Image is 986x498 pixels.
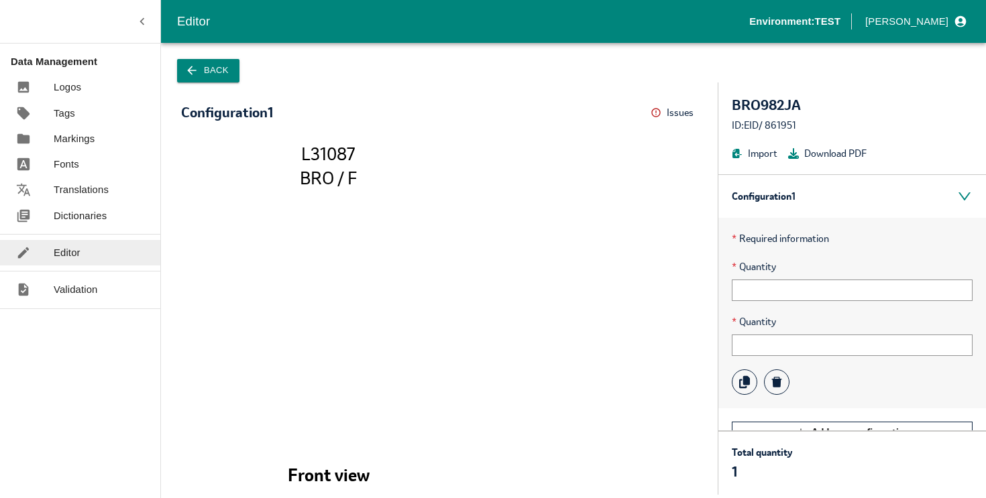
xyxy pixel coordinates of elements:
div: Configuration 1 [718,175,986,218]
p: Dictionaries [54,208,107,223]
button: profile [860,10,970,33]
p: Environment: TEST [749,14,840,29]
tspan: L31087 [301,142,355,164]
button: Issues [651,103,698,123]
div: Editor [177,11,749,32]
button: Add new configuration [732,422,973,443]
p: Tags [54,106,75,121]
p: 1 [732,462,792,481]
button: Back [177,59,239,82]
p: Markings [54,131,95,146]
button: Import [732,146,777,161]
p: Translations [54,182,109,197]
span: Quantity [732,259,973,274]
p: Data Management [11,54,160,69]
tspan: BRO / F [300,167,357,189]
div: BRO982JA [732,96,973,115]
div: ID: EID / 861951 [732,118,973,133]
div: Configuration 1 [181,105,273,120]
p: Logos [54,80,81,95]
button: Download PDF [788,146,867,161]
p: Total quantity [732,445,792,460]
span: Quantity [732,314,973,329]
p: [PERSON_NAME] [865,14,948,29]
p: Required information [732,231,973,246]
p: Validation [54,282,98,297]
p: Fonts [54,157,79,172]
p: Editor [54,245,80,260]
tspan: Front view [288,464,370,486]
